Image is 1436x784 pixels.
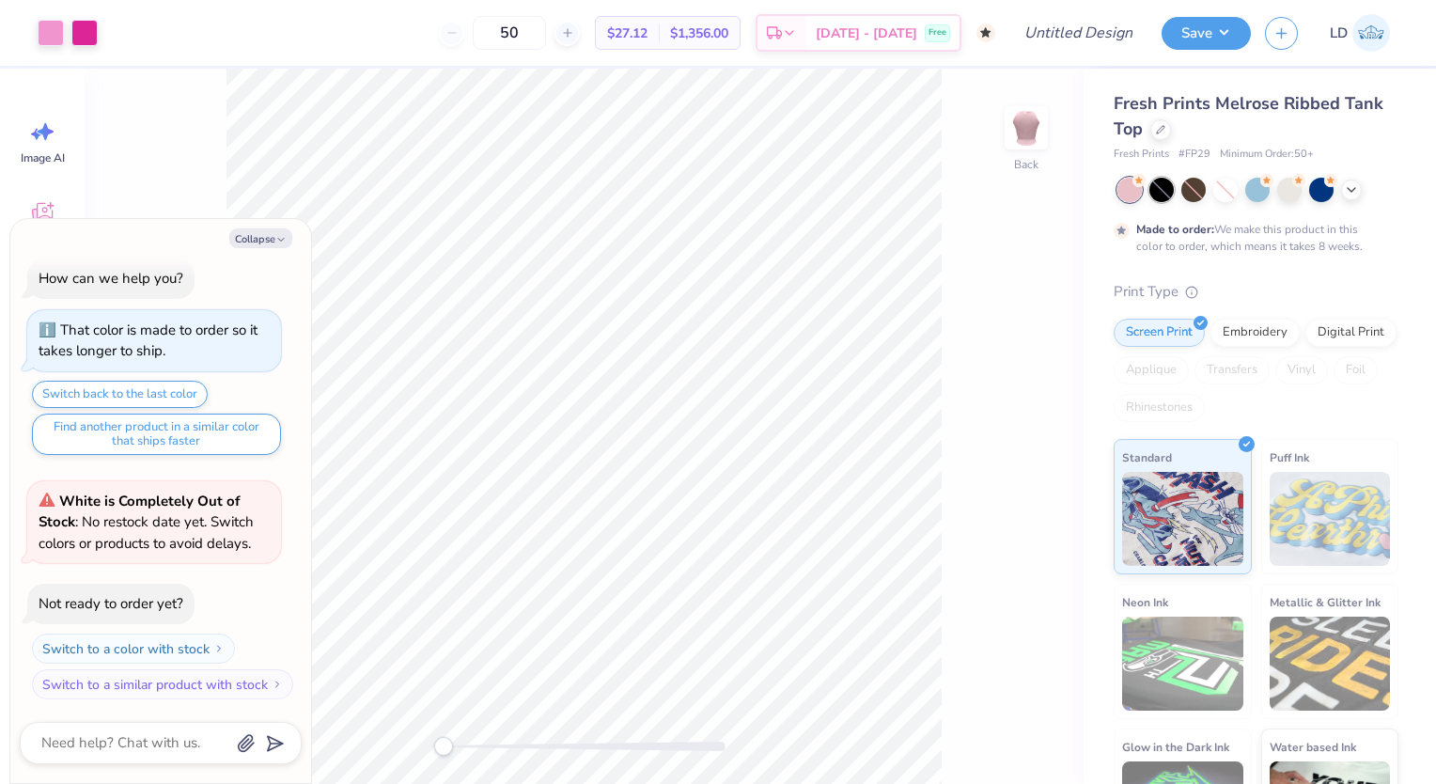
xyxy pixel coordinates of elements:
[1136,221,1367,255] div: We make this product in this color to order, which means it takes 8 weeks.
[1210,319,1300,347] div: Embroidery
[21,150,65,165] span: Image AI
[1122,472,1243,566] img: Standard
[1114,281,1398,303] div: Print Type
[1178,147,1210,163] span: # FP29
[434,737,453,756] div: Accessibility label
[1114,319,1205,347] div: Screen Print
[1321,14,1398,52] a: LD
[213,643,225,654] img: Switch to a color with stock
[32,669,293,699] button: Switch to a similar product with stock
[32,381,208,408] button: Switch back to the last color
[1275,356,1328,384] div: Vinyl
[1122,447,1172,467] span: Standard
[1194,356,1270,384] div: Transfers
[272,679,283,690] img: Switch to a similar product with stock
[1220,147,1314,163] span: Minimum Order: 50 +
[1352,14,1390,52] img: Lexus Diaz
[670,24,728,43] span: $1,356.00
[1136,222,1214,237] strong: Made to order:
[1114,92,1383,140] span: Fresh Prints Melrose Ribbed Tank Top
[607,24,648,43] span: $27.12
[1330,23,1348,44] span: LD
[1122,592,1168,612] span: Neon Ink
[39,492,254,553] span: : No restock date yet. Switch colors or products to avoid delays.
[1122,617,1243,711] img: Neon Ink
[39,321,258,361] div: That color is made to order so it takes longer to ship.
[32,414,281,455] button: Find another product in a similar color that ships faster
[1114,394,1205,422] div: Rhinestones
[39,269,183,288] div: How can we help you?
[229,228,292,248] button: Collapse
[1122,737,1229,757] span: Glow in the Dark Ink
[1114,147,1169,163] span: Fresh Prints
[32,634,235,664] button: Switch to a color with stock
[1270,472,1391,566] img: Puff Ink
[1009,14,1147,52] input: Untitled Design
[1305,319,1397,347] div: Digital Print
[1162,17,1251,50] button: Save
[1007,109,1045,147] img: Back
[39,492,240,532] strong: White is Completely Out of Stock
[816,24,917,43] span: [DATE] - [DATE]
[1270,617,1391,711] img: Metallic & Glitter Ink
[1014,156,1038,173] div: Back
[1270,737,1356,757] span: Water based Ink
[1334,356,1378,384] div: Foil
[1270,592,1381,612] span: Metallic & Glitter Ink
[473,16,546,50] input: – –
[1270,447,1309,467] span: Puff Ink
[1114,356,1189,384] div: Applique
[39,594,183,613] div: Not ready to order yet?
[929,26,946,39] span: Free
